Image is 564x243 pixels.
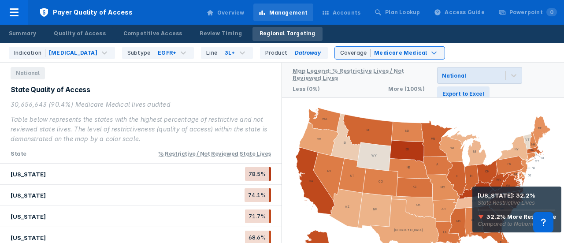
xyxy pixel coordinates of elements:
[269,9,308,17] div: Management
[11,171,46,178] div: [US_STATE]
[11,213,46,220] div: [US_STATE]
[374,49,427,57] div: Medicare Medical
[127,49,154,57] div: Subtype
[533,212,553,232] div: Contact Support
[445,8,484,16] div: Access Guide
[158,49,176,57] div: EGFR+
[245,209,271,223] span: 71.7%
[442,90,484,98] span: Export to Excel
[293,86,320,92] p: Less (0%)
[11,85,271,94] div: State Quality of Access
[11,67,45,79] span: National
[388,86,425,92] p: More (100%)
[245,167,271,181] span: 78.5%
[11,192,46,199] div: [US_STATE]
[252,27,323,41] a: Regional Targeting
[200,30,242,37] div: Review Timing
[253,4,313,21] a: Management
[201,4,250,21] a: Overview
[11,115,271,144] div: Table below represents the states with the highest percentage of restrictive and not reviewed sta...
[193,27,249,41] a: Review Timing
[11,234,46,241] div: [US_STATE]
[47,27,112,41] a: Quality of Access
[206,49,221,57] div: Line
[317,4,366,21] a: Accounts
[158,150,271,157] div: % Restrictive / Not Reviewed state Lives
[217,9,245,17] div: Overview
[225,49,235,57] div: 3L+
[340,49,371,57] div: Coverage
[49,49,97,57] div: [MEDICAL_DATA]
[293,67,404,81] div: Map Legend: % Restrictive Lives / Not Reviewed Lives
[11,149,26,158] div: state
[2,27,43,41] a: Summary
[260,30,315,37] div: Regional Targeting
[546,8,557,16] span: 0
[260,47,328,59] div: Datroway is the only option
[385,8,420,16] div: Plan Lookup
[123,30,182,37] div: Competitive Access
[54,30,105,37] div: Quality of Access
[245,188,271,202] span: 74.1%
[442,72,466,79] div: National
[116,27,189,41] a: Competitive Access
[14,49,45,57] div: Indication
[9,30,36,37] div: Summary
[509,8,557,16] div: Powerpoint
[333,9,361,17] div: Accounts
[11,100,271,109] div: 30,656,643 (90.4%) Medicare Medical lives audited
[437,86,490,101] button: Export to Excel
